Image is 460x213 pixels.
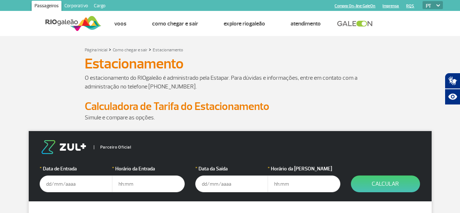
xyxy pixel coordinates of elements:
a: Como chegar e sair [152,20,198,27]
input: hh:mm [268,175,340,192]
input: dd/mm/aaaa [195,175,268,192]
p: O estacionamento do RIOgaleão é administrado pela Estapar. Para dúvidas e informações, entre em c... [85,74,376,91]
a: Imprensa [383,4,399,8]
label: Horário da Entrada [112,165,185,173]
label: Horário da [PERSON_NAME] [268,165,340,173]
a: RQS [406,4,414,8]
a: Como chegar e sair [113,47,147,53]
button: Calcular [351,175,420,192]
img: logo-zul.png [40,140,88,154]
button: Abrir tradutor de língua de sinais. [445,73,460,89]
label: Data de Entrada [40,165,112,173]
a: Estacionamento [153,47,183,53]
a: Cargo [91,1,108,12]
a: Voos [114,20,127,27]
a: Compra On-line GaleOn [335,4,375,8]
a: Página Inicial [85,47,107,53]
div: Plugin de acessibilidade da Hand Talk. [445,73,460,105]
span: Parceiro Oficial [94,145,131,149]
a: Explore RIOgaleão [224,20,265,27]
h1: Estacionamento [85,58,376,70]
label: Data da Saída [195,165,268,173]
button: Abrir recursos assistivos. [445,89,460,105]
input: hh:mm [112,175,185,192]
input: dd/mm/aaaa [40,175,112,192]
a: > [109,45,111,54]
h2: Calculadora de Tarifa do Estacionamento [85,100,376,113]
a: Corporativo [61,1,91,12]
p: Simule e compare as opções. [85,113,376,122]
a: Atendimento [291,20,321,27]
a: > [149,45,151,54]
a: Passageiros [32,1,61,12]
